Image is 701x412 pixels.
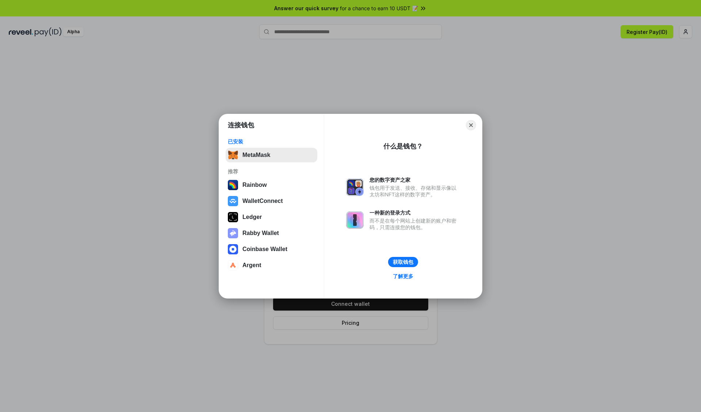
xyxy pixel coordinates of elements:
[226,194,317,208] button: WalletConnect
[393,259,413,265] div: 获取钱包
[242,198,283,204] div: WalletConnect
[242,246,287,253] div: Coinbase Wallet
[228,150,238,160] img: svg+xml,%3Csvg%20fill%3D%22none%22%20height%3D%2233%22%20viewBox%3D%220%200%2035%2033%22%20width%...
[466,120,476,130] button: Close
[226,210,317,224] button: Ledger
[242,152,270,158] div: MetaMask
[369,209,460,216] div: 一种新的登录方式
[346,178,364,196] img: svg+xml,%3Csvg%20xmlns%3D%22http%3A%2F%2Fwww.w3.org%2F2000%2Fsvg%22%20fill%3D%22none%22%20viewBox...
[228,138,315,145] div: 已安装
[369,185,460,198] div: 钱包用于发送、接收、存储和显示像以太坊和NFT这样的数字资产。
[383,142,423,151] div: 什么是钱包？
[228,180,238,190] img: svg+xml,%3Csvg%20width%3D%22120%22%20height%3D%22120%22%20viewBox%3D%220%200%20120%20120%22%20fil...
[369,217,460,231] div: 而不是在每个网站上创建新的账户和密码，只需连接您的钱包。
[228,196,238,206] img: svg+xml,%3Csvg%20width%3D%2228%22%20height%3D%2228%22%20viewBox%3D%220%200%2028%2028%22%20fill%3D...
[228,121,254,130] h1: 连接钱包
[242,230,279,236] div: Rabby Wallet
[226,242,317,257] button: Coinbase Wallet
[226,226,317,240] button: Rabby Wallet
[242,262,261,269] div: Argent
[226,258,317,273] button: Argent
[388,257,418,267] button: 获取钱包
[369,177,460,183] div: 您的数字资产之家
[228,168,315,175] div: 推荐
[226,148,317,162] button: MetaMask
[228,244,238,254] img: svg+xml,%3Csvg%20width%3D%2228%22%20height%3D%2228%22%20viewBox%3D%220%200%2028%2028%22%20fill%3D...
[228,212,238,222] img: svg+xml,%3Csvg%20xmlns%3D%22http%3A%2F%2Fwww.w3.org%2F2000%2Fsvg%22%20width%3D%2228%22%20height%3...
[388,272,418,281] a: 了解更多
[242,182,267,188] div: Rainbow
[393,273,413,280] div: 了解更多
[226,178,317,192] button: Rainbow
[228,228,238,238] img: svg+xml,%3Csvg%20xmlns%3D%22http%3A%2F%2Fwww.w3.org%2F2000%2Fsvg%22%20fill%3D%22none%22%20viewBox...
[242,214,262,220] div: Ledger
[346,211,364,229] img: svg+xml,%3Csvg%20xmlns%3D%22http%3A%2F%2Fwww.w3.org%2F2000%2Fsvg%22%20fill%3D%22none%22%20viewBox...
[228,260,238,270] img: svg+xml,%3Csvg%20width%3D%2228%22%20height%3D%2228%22%20viewBox%3D%220%200%2028%2028%22%20fill%3D...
